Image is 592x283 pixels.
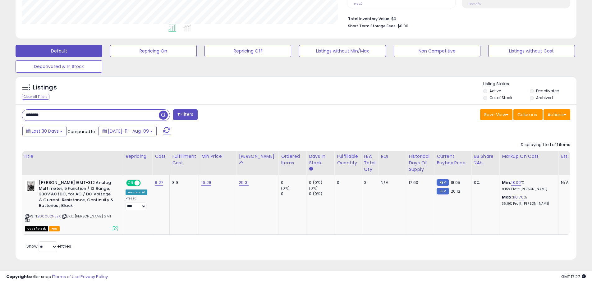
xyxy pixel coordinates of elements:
div: Cost [155,153,167,160]
b: [PERSON_NAME] GMT-312 Analog Multimeter, 5 Function / 12 Range, 300V AC/DC, for AC / DC Voltage &... [39,180,114,210]
span: $0.00 [397,23,408,29]
a: 110.76 [513,194,524,200]
div: Amazon AI [126,189,147,195]
small: Prev: N/A [469,2,481,6]
div: Displaying 1 to 1 of 1 items [521,142,570,148]
a: Terms of Use [53,274,80,280]
span: Compared to: [67,129,96,135]
div: seller snap | | [6,274,108,280]
span: [DATE]-11 - Aug-09 [108,128,149,134]
div: Current Buybox Price [437,153,469,166]
button: Listings without Cost [488,45,575,57]
a: B00002N5EX [38,214,61,219]
small: FBM [437,188,449,194]
a: 18.02 [511,180,521,186]
div: Clear All Filters [22,94,49,100]
span: 18.95 [451,180,461,185]
b: Max: [502,194,513,200]
span: ON [127,180,135,186]
b: Short Term Storage Fees: [348,23,397,29]
a: 25.31 [239,180,249,186]
div: 3.9 [172,180,194,185]
div: % [502,194,553,206]
span: Last 30 Days [32,128,59,134]
div: ASIN: [25,180,118,231]
button: Deactivated & In Stock [16,60,102,73]
div: Fulfillable Quantity [337,153,358,166]
span: | SKU: [PERSON_NAME] GMT-312 [25,214,113,223]
button: Save View [480,109,512,120]
div: 0 [337,180,356,185]
div: 0 (0%) [309,191,334,197]
label: Deactivated [536,88,559,94]
div: Ordered Items [281,153,304,166]
th: The percentage added to the cost of goods (COGS) that forms the calculator for Min & Max prices. [499,151,558,175]
small: Days In Stock. [309,166,313,172]
label: Archived [536,95,553,100]
a: 16.28 [201,180,211,186]
div: 0 [281,191,306,197]
div: 0 (0%) [309,180,334,185]
div: 0% [474,180,494,185]
div: Min Price [201,153,233,160]
div: Title [23,153,120,160]
div: Fulfillment Cost [172,153,196,166]
button: Columns [513,109,543,120]
div: 0 [364,180,373,185]
p: 36.19% Profit [PERSON_NAME] [502,202,553,206]
div: [PERSON_NAME] [239,153,276,160]
span: Columns [517,112,537,118]
p: 9.15% Profit [PERSON_NAME] [502,187,553,191]
div: 17.60 [409,180,429,185]
span: OFF [140,180,150,186]
label: Out of Stock [489,95,512,100]
div: Days In Stock [309,153,332,166]
button: Listings without Min/Max [299,45,386,57]
button: Actions [544,109,570,120]
small: Prev: 0 [354,2,363,6]
span: All listings that are currently out of stock and unavailable for purchase on Amazon [25,226,48,231]
div: Repricing [126,153,149,160]
b: Min: [502,180,511,185]
button: Non Competitive [394,45,480,57]
strong: Copyright [6,274,29,280]
span: 2025-09-9 17:27 GMT [561,274,586,280]
div: ROI [381,153,403,160]
span: 20.12 [451,188,461,194]
button: Repricing Off [204,45,291,57]
div: Preset: [126,196,147,210]
small: (0%) [309,186,318,191]
div: Markup on Cost [502,153,556,160]
button: Last 30 Days [22,126,67,136]
span: FBA [49,226,60,231]
button: Filters [173,109,197,120]
div: N/A [381,180,401,185]
div: 0 [281,180,306,185]
small: FBM [437,179,449,186]
div: % [502,180,553,191]
div: Historical Days Of Supply [409,153,431,173]
label: Active [489,88,501,94]
button: [DATE]-11 - Aug-09 [99,126,157,136]
div: FBA Total Qty [364,153,375,173]
h5: Listings [33,83,57,92]
div: BB Share 24h. [474,153,497,166]
a: Privacy Policy [80,274,108,280]
button: Repricing On [110,45,197,57]
span: Show: entries [26,243,71,249]
img: 41zfHhna-jL._SL40_.jpg [25,180,37,192]
small: (0%) [281,186,290,191]
b: Total Inventory Value: [348,16,390,21]
a: 8.27 [155,180,163,186]
p: Listing States: [483,81,576,87]
li: $0 [348,15,566,22]
button: Default [16,45,102,57]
